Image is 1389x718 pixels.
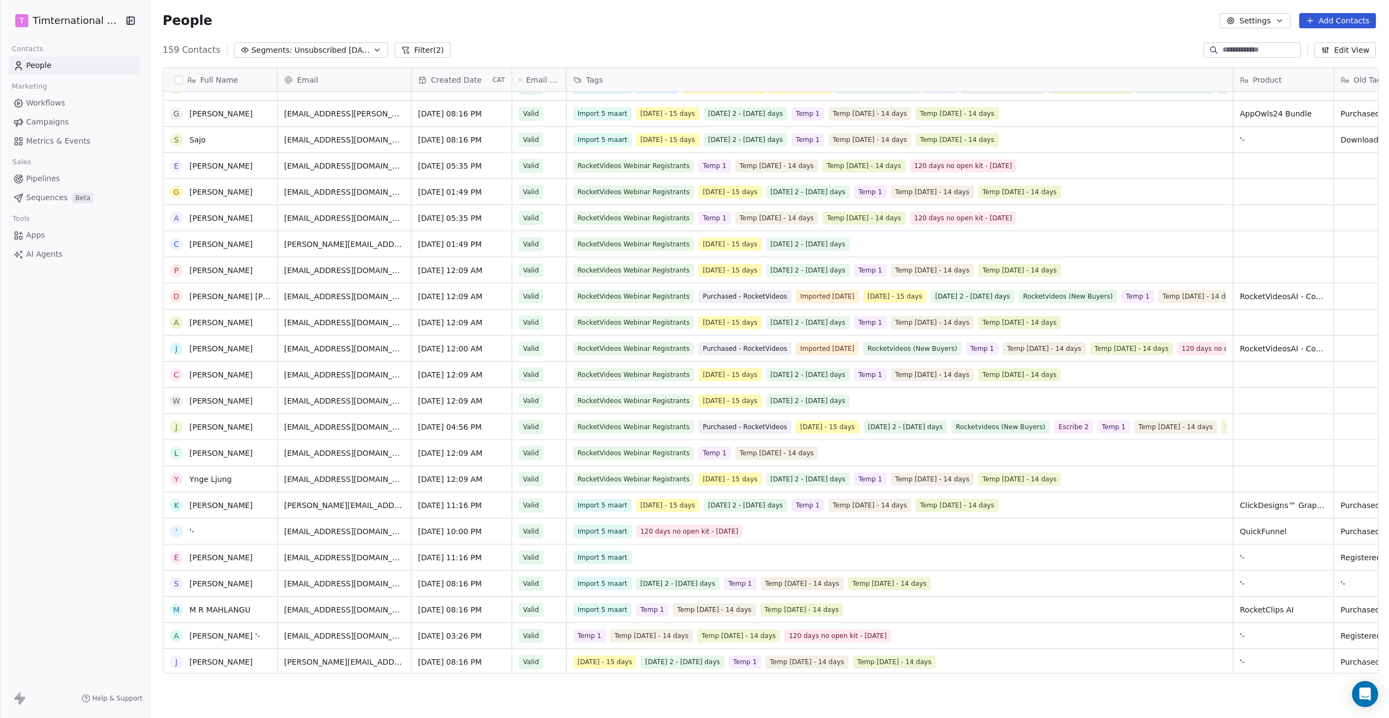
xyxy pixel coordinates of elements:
[1352,681,1378,707] div: Open Intercom Messenger
[284,134,404,145] span: [EMAIL_ADDRESS][DOMAIN_NAME]
[189,160,253,171] span: [PERSON_NAME]
[163,13,212,29] span: People
[1240,578,1245,589] span: '-
[526,75,560,85] span: Email Verification Status
[411,68,512,91] div: Created DateCAT
[418,291,482,302] span: [DATE] 12:09 AM
[418,239,482,250] span: [DATE] 01:49 PM
[418,657,482,667] span: [DATE] 08:16 PM
[26,192,67,203] span: Sequences
[170,473,183,486] span: Y
[170,577,183,590] span: S
[418,369,482,380] span: [DATE] 12:09 AM
[9,94,140,112] a: Workflows
[431,75,482,85] span: Created Date
[189,657,253,667] span: [PERSON_NAME]
[189,630,260,641] span: [PERSON_NAME] '-
[284,448,404,459] span: [EMAIL_ADDRESS][DOMAIN_NAME]
[33,14,122,28] span: Timternational B.V.
[284,187,404,197] span: [EMAIL_ADDRESS][DOMAIN_NAME]
[93,694,143,703] span: Help & Support
[189,265,253,276] span: [PERSON_NAME]
[163,68,277,91] div: Full Name
[418,160,482,171] span: [DATE] 05:35 PM
[1240,108,1312,119] span: AppOwls24 Bundle
[418,526,482,537] span: [DATE] 10:00 PM
[284,630,404,641] span: [EMAIL_ADDRESS][DOMAIN_NAME]
[1240,630,1245,641] span: '-
[284,657,404,667] span: [PERSON_NAME][EMAIL_ADDRESS][PERSON_NAME][DOMAIN_NAME]
[189,369,253,380] span: [PERSON_NAME]
[1341,578,1345,589] span: '-
[170,107,183,120] span: G
[284,474,404,485] span: [EMAIL_ADDRESS][DOMAIN_NAME]
[284,369,404,380] span: [EMAIL_ADDRESS][DOMAIN_NAME]
[170,290,183,303] span: D
[189,395,253,406] span: [PERSON_NAME]
[1240,500,1327,511] span: ClickDesigns™ Graphics & Designs Made Easy
[189,187,253,197] span: [PERSON_NAME]
[1253,75,1282,85] span: Product
[418,552,482,563] span: [DATE] 11:16 PM
[82,694,143,703] a: Help & Support
[189,474,232,485] span: Ynge Ljung
[189,526,194,537] span: '-
[170,525,183,538] span: '
[1240,343,1327,354] span: RocketVideosAI - Commercial
[418,213,482,224] span: [DATE] 05:35 PM
[170,603,183,616] span: M
[284,317,404,328] span: [EMAIL_ADDRESS][DOMAIN_NAME]
[567,68,1233,91] div: Tags
[284,213,404,224] span: [EMAIL_ADDRESS][DOMAIN_NAME]
[418,108,482,119] span: [DATE] 08:16 PM
[586,75,603,85] span: Tags
[170,212,183,225] span: A
[1299,13,1376,28] button: Add Contacts
[189,108,253,119] span: [PERSON_NAME]
[284,578,404,589] span: [EMAIL_ADDRESS][DOMAIN_NAME]
[1233,68,1333,91] div: Product
[170,499,183,512] span: K
[163,44,220,57] span: 159 Contacts
[189,552,253,563] span: [PERSON_NAME]
[251,45,292,56] span: Segments:
[170,655,183,669] span: J
[1314,42,1376,58] button: Edit View
[189,239,253,250] span: [PERSON_NAME]
[418,474,482,485] span: [DATE] 12:09 AM
[26,173,60,184] span: Pipelines
[418,630,482,641] span: [DATE] 03:26 PM
[1220,13,1290,28] button: Settings
[20,15,24,26] span: T
[200,75,238,85] span: Full Name
[418,265,482,276] span: [DATE] 12:09 AM
[9,189,140,207] a: SequencesBeta
[1354,75,1386,85] span: Old Tags
[26,97,65,109] span: Workflows
[189,291,271,302] span: [PERSON_NAME] [PERSON_NAME]
[26,60,52,71] span: People
[189,578,253,589] span: [PERSON_NAME]
[278,68,411,91] div: Email
[418,187,482,197] span: [DATE] 01:49 PM
[189,134,206,145] span: Sajo
[170,238,183,251] span: C
[7,78,52,95] span: Marketing
[189,343,253,354] span: [PERSON_NAME]
[170,133,183,146] span: S
[1240,604,1294,615] span: RocketClips AI
[418,604,482,615] span: [DATE] 08:16 PM
[395,42,451,58] button: Filter(2)
[1240,657,1245,667] span: '-
[9,170,140,188] a: Pipelines
[189,500,253,511] span: [PERSON_NAME]
[284,422,404,432] span: [EMAIL_ADDRESS][DOMAIN_NAME]
[9,226,140,244] a: Apps
[26,135,90,147] span: Metrics & Events
[1240,526,1287,537] span: QuickFunnel
[284,239,404,250] span: [PERSON_NAME][EMAIL_ADDRESS][DOMAIN_NAME]
[512,68,566,91] div: Email Verification Status
[26,116,69,128] span: Campaigns
[284,604,404,615] span: [EMAIL_ADDRESS][DOMAIN_NAME]
[170,185,183,199] span: G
